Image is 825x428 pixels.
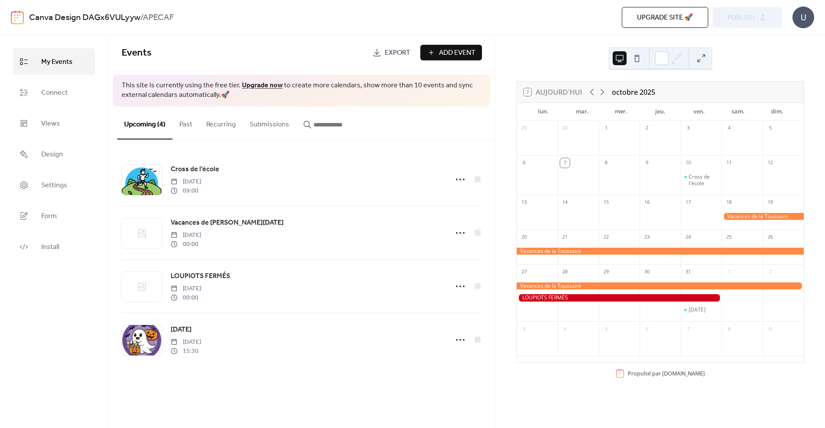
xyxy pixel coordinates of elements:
div: jeu. [641,103,680,120]
span: Upgrade site 🚀 [637,13,693,23]
div: mer. [602,103,641,120]
div: 17 [683,198,693,207]
div: 29 [601,267,611,277]
div: Cross de l'école [681,173,722,187]
div: 18 [724,198,734,207]
div: 4 [560,324,570,334]
div: ven. [680,103,719,120]
a: Form [13,202,95,229]
a: Canva Design DAGx6VULyyw [29,10,140,26]
span: [DATE] [171,284,201,293]
span: Install [41,240,59,254]
div: 7 [683,324,693,334]
div: 19 [766,198,775,207]
span: This site is currently using the free tier. to create more calendars, show more than 10 events an... [122,81,482,100]
div: Propulsé par [628,370,705,377]
a: Settings [13,172,95,198]
button: Add Event [420,45,482,60]
span: [DATE] [171,338,201,347]
div: 4 [724,123,734,133]
div: 31 [683,267,693,277]
div: 5 [766,123,775,133]
div: Vacances de la Toussaint [517,248,804,255]
span: My Events [41,55,73,69]
div: octobre 2025 [612,87,655,97]
div: mar. [563,103,602,120]
div: 30 [642,267,652,277]
div: Cross de l'école [689,173,718,187]
div: 24 [683,232,693,242]
span: Form [41,209,57,223]
span: Settings [41,179,67,192]
div: 2 [766,267,775,277]
a: Upgrade now [242,79,283,92]
div: 1 [601,123,611,133]
button: Recurring [199,106,243,139]
div: 15 [601,198,611,207]
a: Views [13,110,95,136]
div: sam. [719,103,758,120]
div: 1 [724,267,734,277]
div: 11 [724,158,734,168]
div: 3 [519,324,529,334]
div: 25 [724,232,734,242]
span: Connect [41,86,68,100]
img: logo [11,10,24,24]
div: Halloween [681,306,722,313]
a: My Events [13,48,95,75]
div: [DATE] [689,306,706,313]
div: 3 [683,123,693,133]
div: 16 [642,198,652,207]
a: [DOMAIN_NAME] [662,370,705,377]
span: [DATE] [171,177,201,186]
a: Design [13,141,95,167]
button: Submissions [243,106,296,139]
div: 10 [683,158,693,168]
div: 8 [601,158,611,168]
b: APECAF [143,10,174,26]
div: 9 [766,324,775,334]
span: Export [385,48,410,58]
a: Install [13,233,95,260]
span: 15:30 [171,347,201,356]
span: 09:00 [171,186,201,196]
a: Export [366,45,417,60]
div: 23 [642,232,652,242]
div: 27 [519,267,529,277]
button: Upgrade site 🚀 [622,7,708,28]
div: 8 [724,324,734,334]
div: LOUPIOTS FERMÉS [517,294,722,302]
div: 21 [560,232,570,242]
a: LOUPIOTS FERMÉS [171,271,230,282]
div: 22 [601,232,611,242]
div: 14 [560,198,570,207]
span: 00:00 [171,293,201,302]
div: 28 [560,267,570,277]
button: Past [172,106,199,139]
button: Upcoming (4) [117,106,172,139]
span: Events [122,43,152,63]
div: lun. [524,103,563,120]
div: Vacances de la Toussaint [517,282,804,290]
div: 7 [560,158,570,168]
a: [DATE] [171,324,191,335]
a: Connect [13,79,95,106]
span: [DATE] [171,231,201,240]
span: LOUPIOTS FERMÉS [171,271,230,282]
div: 6 [642,324,652,334]
div: 30 [560,123,570,133]
div: 5 [601,324,611,334]
div: 9 [642,158,652,168]
div: 12 [766,158,775,168]
div: 13 [519,198,529,207]
div: 26 [766,232,775,242]
div: 29 [519,123,529,133]
span: Views [41,117,60,130]
span: Cross de l'école [171,164,219,175]
a: Vacances de [PERSON_NAME][DATE] [171,217,284,229]
div: U [792,7,814,28]
span: 00:00 [171,240,201,249]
